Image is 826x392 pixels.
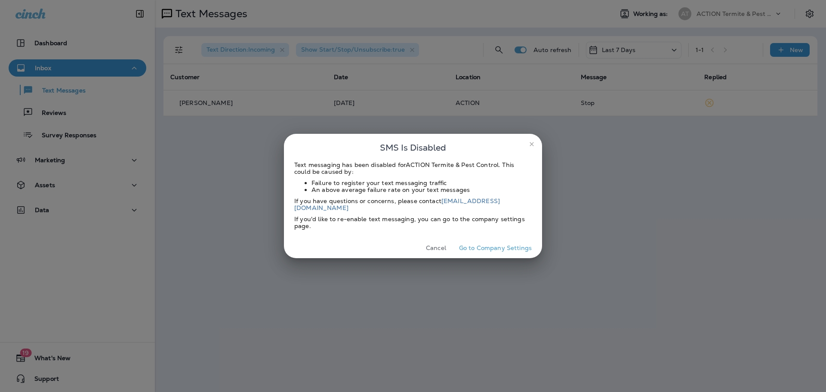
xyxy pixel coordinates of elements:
[294,198,532,211] div: If you have questions or concerns, please contact
[525,137,539,151] button: close
[311,179,532,186] li: Failure to register your text messaging traffic
[380,141,446,154] span: SMS Is Disabled
[294,216,532,229] div: If you'd like to re-enable text messaging, you can go to the company settings page.
[311,186,532,193] li: An above average failure rate on your text messages
[294,161,532,175] div: Text messaging has been disabled for ACTION Termite & Pest Control . This could be caused by:
[420,241,452,255] button: Cancel
[294,197,500,212] a: [EMAIL_ADDRESS][DOMAIN_NAME]
[456,241,535,255] button: Go to Company Settings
